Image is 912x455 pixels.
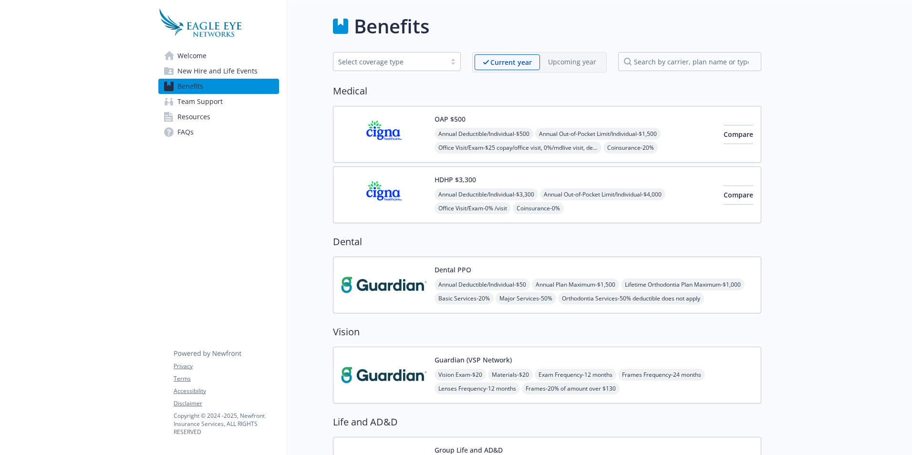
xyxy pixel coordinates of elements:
span: Coinsurance - 20% [603,142,658,154]
p: Upcoming year [548,57,596,67]
span: Annual Deductible/Individual - $500 [435,128,533,140]
a: Terms [174,374,279,383]
span: Resources [177,109,210,124]
p: Copyright © 2024 - 2025 , Newfront Insurance Services, ALL RIGHTS RESERVED [174,412,279,436]
span: Annual Deductible/Individual - $3,300 [435,188,538,200]
a: Accessibility [174,387,279,395]
h2: Dental [333,235,761,249]
a: New Hire and Life Events [158,63,279,79]
span: Vision Exam - $20 [435,369,486,381]
a: Team Support [158,94,279,109]
a: Resources [158,109,279,124]
a: Disclaimer [174,399,279,408]
button: Guardian (VSP Network) [435,355,512,365]
button: Group Life and AD&D [435,445,503,455]
span: Exam Frequency - 12 months [535,369,616,381]
span: Annual Out-of-Pocket Limit/Individual - $1,500 [535,128,661,140]
a: Privacy [174,362,279,371]
a: Benefits [158,79,279,94]
h2: Life and AD&D [333,415,761,429]
img: CIGNA carrier logo [341,114,427,155]
span: Benefits [177,79,203,94]
span: Upcoming year [540,54,604,70]
span: Materials - $20 [488,369,533,381]
span: Frames - 20% of amount over $130 [522,383,620,394]
a: FAQs [158,124,279,140]
h1: Benefits [354,12,429,41]
span: Frames Frequency - 24 months [618,369,705,381]
span: Office Visit/Exam - 0% /visit [435,202,511,214]
button: Dental PPO [435,265,471,275]
button: Compare [724,186,753,205]
span: Office Visit/Exam - $25 copay/office visit, 0%/mdlive visit, deductible does not apply [435,142,601,154]
img: Guardian carrier logo [341,355,427,395]
span: Compare [724,190,753,199]
h2: Medical [333,84,761,98]
div: Select coverage type [338,57,441,67]
span: Team Support [177,94,223,109]
h2: Vision [333,325,761,339]
span: Coinsurance - 0% [513,202,564,214]
a: Welcome [158,48,279,63]
p: Current year [490,57,532,67]
span: Annual Out-of-Pocket Limit/Individual - $4,000 [540,188,665,200]
img: CIGNA carrier logo [341,175,427,215]
span: Compare [724,130,753,139]
span: Orthodontia Services - 50% deductible does not apply [558,292,704,304]
button: HDHP $3,300 [435,175,476,185]
button: OAP $500 [435,114,466,124]
span: Lenses Frequency - 12 months [435,383,520,394]
span: Major Services - 50% [496,292,556,304]
span: Basic Services - 20% [435,292,494,304]
span: Annual Plan Maximum - $1,500 [532,279,619,290]
span: FAQs [177,124,194,140]
span: Lifetime Orthodontia Plan Maximum - $1,000 [621,279,745,290]
input: search by carrier, plan name or type [618,52,761,71]
img: Guardian carrier logo [341,265,427,305]
span: Welcome [177,48,207,63]
button: Compare [724,125,753,144]
span: New Hire and Life Events [177,63,258,79]
span: Annual Deductible/Individual - $50 [435,279,530,290]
